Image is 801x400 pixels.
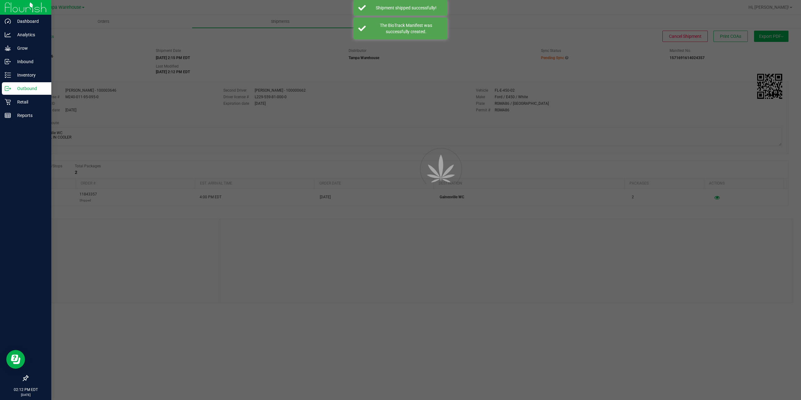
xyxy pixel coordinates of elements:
[5,32,11,38] inline-svg: Analytics
[5,85,11,92] inline-svg: Outbound
[11,71,48,79] p: Inventory
[5,99,11,105] inline-svg: Retail
[11,98,48,106] p: Retail
[5,18,11,24] inline-svg: Dashboard
[5,45,11,51] inline-svg: Grow
[11,85,48,92] p: Outbound
[5,112,11,119] inline-svg: Reports
[3,392,48,397] p: [DATE]
[11,31,48,38] p: Analytics
[6,350,25,369] iframe: Resource center
[11,44,48,52] p: Grow
[5,72,11,78] inline-svg: Inventory
[3,387,48,392] p: 02:12 PM EDT
[11,112,48,119] p: Reports
[369,5,443,11] div: Shipment shipped successfully!
[369,22,443,35] div: The BioTrack Manifest was successfully created.
[5,58,11,65] inline-svg: Inbound
[11,18,48,25] p: Dashboard
[11,58,48,65] p: Inbound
